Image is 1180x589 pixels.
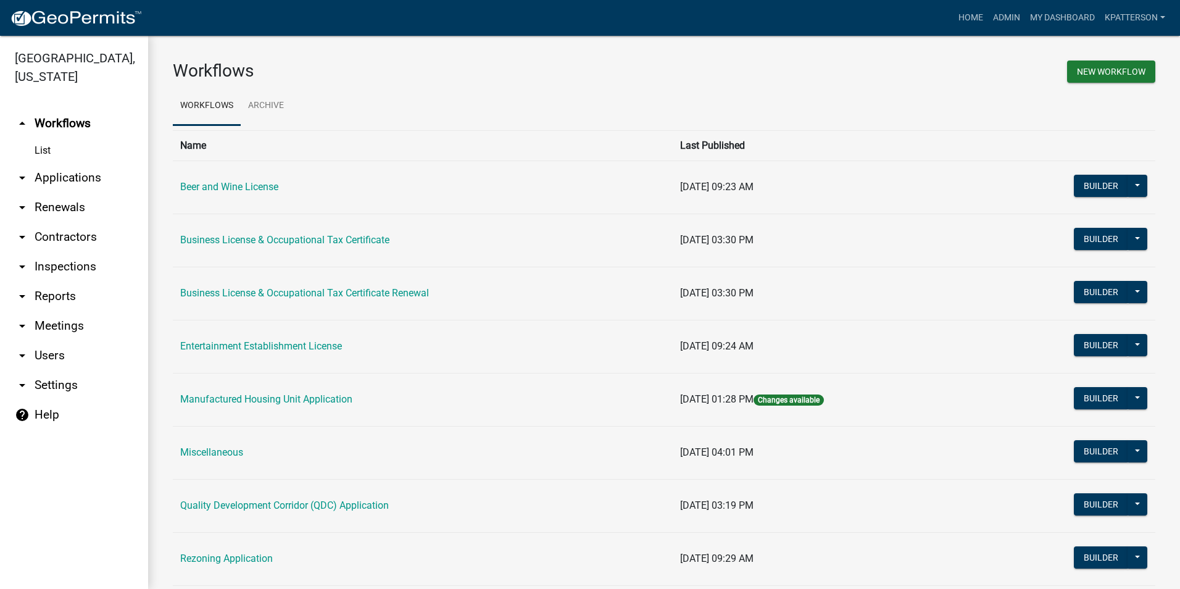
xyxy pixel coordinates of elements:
a: Workflows [173,86,241,126]
a: Business License & Occupational Tax Certificate Renewal [180,287,429,299]
i: arrow_drop_down [15,200,30,215]
i: arrow_drop_down [15,259,30,274]
a: Entertainment Establishment License [180,340,342,352]
a: KPATTERSON [1100,6,1170,30]
a: Miscellaneous [180,446,243,458]
a: Archive [241,86,291,126]
i: arrow_drop_down [15,378,30,393]
i: help [15,407,30,422]
button: Builder [1074,175,1128,197]
button: Builder [1074,281,1128,303]
span: [DATE] 09:23 AM [680,181,754,193]
span: [DATE] 03:30 PM [680,287,754,299]
a: Admin [988,6,1025,30]
a: My Dashboard [1025,6,1100,30]
a: Quality Development Corridor (QDC) Application [180,499,389,511]
i: arrow_drop_down [15,170,30,185]
span: [DATE] 04:01 PM [680,446,754,458]
button: Builder [1074,334,1128,356]
i: arrow_drop_down [15,289,30,304]
i: arrow_drop_down [15,230,30,244]
button: Builder [1074,440,1128,462]
span: Changes available [754,395,824,406]
span: [DATE] 09:29 AM [680,553,754,564]
h3: Workflows [173,61,655,81]
th: Name [173,130,673,161]
a: Rezoning Application [180,553,273,564]
a: Business License & Occupational Tax Certificate [180,234,389,246]
i: arrow_drop_down [15,319,30,333]
span: [DATE] 03:19 PM [680,499,754,511]
a: Home [954,6,988,30]
a: Manufactured Housing Unit Application [180,393,352,405]
button: Builder [1074,228,1128,250]
i: arrow_drop_down [15,348,30,363]
button: Builder [1074,546,1128,569]
button: Builder [1074,493,1128,516]
span: [DATE] 09:24 AM [680,340,754,352]
span: [DATE] 03:30 PM [680,234,754,246]
button: Builder [1074,387,1128,409]
span: [DATE] 01:28 PM [680,393,754,405]
a: Beer and Wine License [180,181,278,193]
button: New Workflow [1067,61,1155,83]
th: Last Published [673,130,986,161]
i: arrow_drop_up [15,116,30,131]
